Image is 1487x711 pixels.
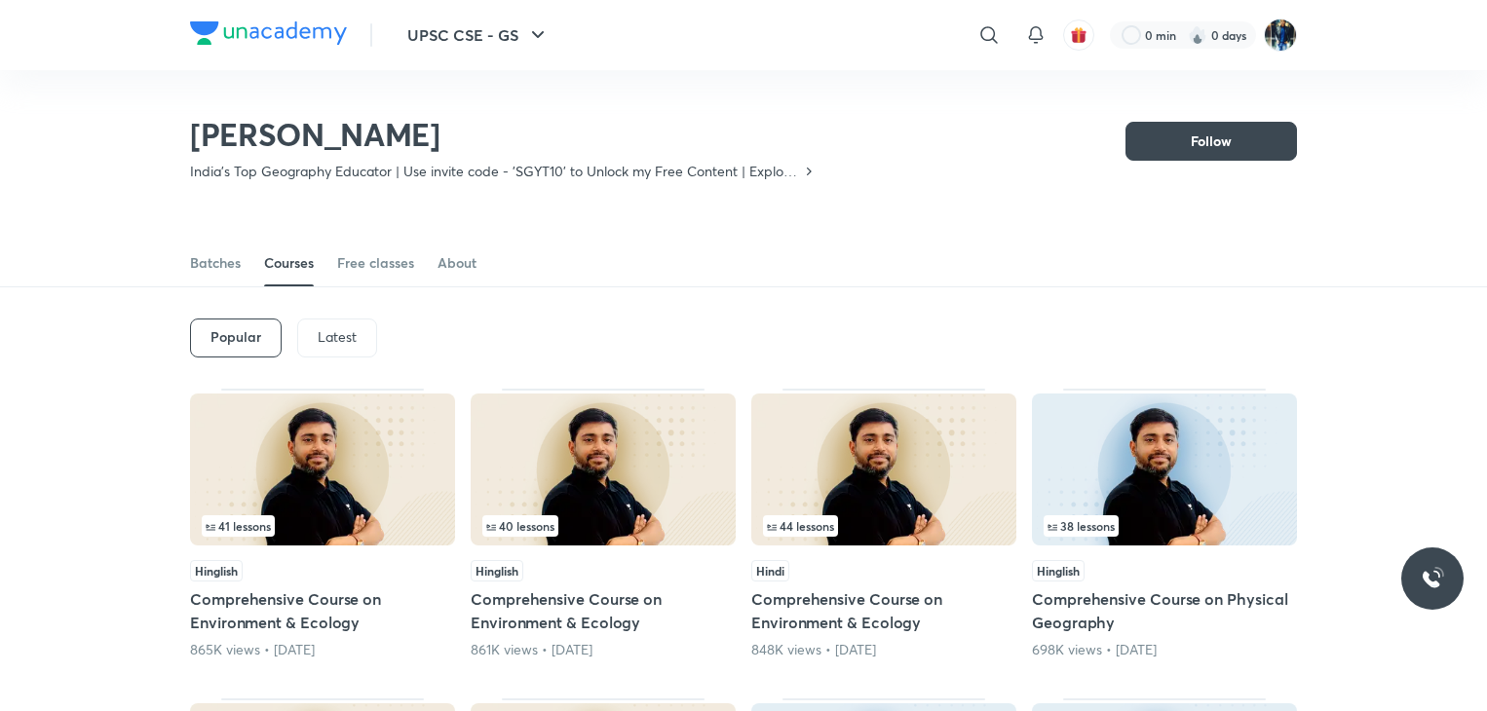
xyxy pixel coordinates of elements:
[190,560,243,581] span: Hinglish
[763,515,1005,537] div: infosection
[1188,25,1207,45] img: streak
[1191,131,1232,151] span: Follow
[471,640,736,659] div: 861K views • 3 years ago
[471,393,736,545] img: Thumbnail
[1032,640,1297,659] div: 698K views • 2 years ago
[471,389,736,659] div: Comprehensive Course on Environment & Ecology
[396,16,561,55] button: UPSC CSE - GS
[1032,587,1297,634] h5: Comprehensive Course on Physical Geography
[767,520,834,532] span: 44 lessons
[763,515,1005,537] div: infocontainer
[1421,567,1444,590] img: ttu
[1044,515,1285,537] div: infocontainer
[202,515,443,537] div: left
[751,587,1016,634] h5: Comprehensive Course on Environment & Ecology
[438,253,477,273] div: About
[318,329,357,345] p: Latest
[190,253,241,273] div: Batches
[202,515,443,537] div: infocontainer
[264,240,314,286] a: Courses
[190,240,241,286] a: Batches
[1063,19,1094,51] button: avatar
[471,587,736,634] h5: Comprehensive Course on Environment & Ecology
[190,21,347,50] a: Company Logo
[482,515,724,537] div: infocontainer
[210,329,261,345] h6: Popular
[1125,122,1297,161] button: Follow
[190,21,347,45] img: Company Logo
[482,515,724,537] div: left
[190,393,455,545] img: Thumbnail
[202,515,443,537] div: infosection
[751,640,1016,659] div: 848K views • 4 years ago
[1070,26,1087,44] img: avatar
[482,515,724,537] div: infosection
[337,253,414,273] div: Free classes
[486,520,554,532] span: 40 lessons
[190,389,455,659] div: Comprehensive Course on Environment & Ecology
[438,240,477,286] a: About
[206,520,271,532] span: 41 lessons
[751,389,1016,659] div: Comprehensive Course on Environment & Ecology
[1032,393,1297,545] img: Thumbnail
[190,587,455,634] h5: Comprehensive Course on Environment & Ecology
[1032,560,1085,581] span: Hinglish
[190,162,801,181] p: India's Top Geography Educator | Use invite code - 'SGYT10' to Unlock my Free Content | Explore t...
[751,393,1016,545] img: Thumbnail
[190,640,455,659] div: 865K views • 2 years ago
[1048,520,1115,532] span: 38 lessons
[1044,515,1285,537] div: infosection
[264,253,314,273] div: Courses
[763,515,1005,537] div: left
[751,560,789,581] span: Hindi
[1044,515,1285,537] div: left
[471,560,523,581] span: Hinglish
[1032,389,1297,659] div: Comprehensive Course on Physical Geography
[1264,19,1297,52] img: Mainak Das
[190,115,817,154] h2: [PERSON_NAME]
[337,240,414,286] a: Free classes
